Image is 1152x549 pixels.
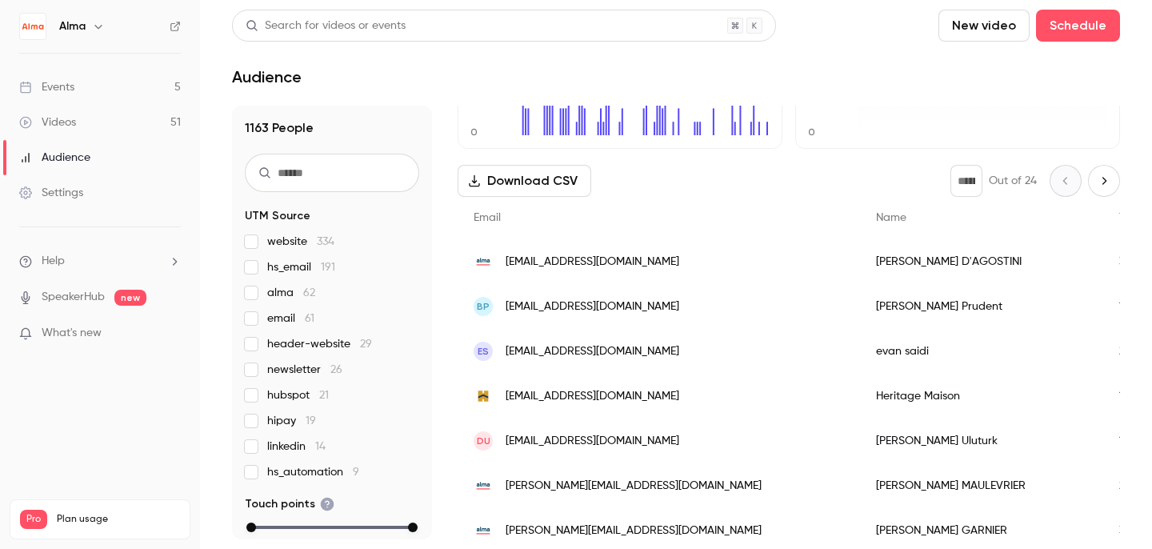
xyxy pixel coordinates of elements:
[321,262,335,273] span: 191
[57,513,180,526] span: Plan usage
[478,344,489,359] span: es
[860,419,1103,463] div: [PERSON_NAME] Uluturk
[474,387,493,406] img: heritagemaison.com
[506,433,679,450] span: [EMAIL_ADDRESS][DOMAIN_NAME]
[317,236,334,247] span: 334
[59,18,86,34] h6: Alma
[1088,165,1120,197] button: Next page
[19,185,83,201] div: Settings
[860,463,1103,508] div: [PERSON_NAME] MAULEVRIER
[305,313,314,324] span: 61
[506,523,762,539] span: [PERSON_NAME][EMAIL_ADDRESS][DOMAIN_NAME]
[860,239,1103,284] div: [PERSON_NAME] D'AGOSTINI
[267,464,359,480] span: hs_automation
[42,253,65,270] span: Help
[470,126,478,138] text: 0
[506,299,679,315] span: [EMAIL_ADDRESS][DOMAIN_NAME]
[19,150,90,166] div: Audience
[860,374,1103,419] div: Heritage Maison
[42,325,102,342] span: What's new
[408,523,418,532] div: max
[458,165,591,197] button: Download CSV
[315,441,326,452] span: 14
[860,284,1103,329] div: [PERSON_NAME] Prudent
[506,254,679,270] span: [EMAIL_ADDRESS][DOMAIN_NAME]
[303,287,315,299] span: 62
[353,467,359,478] span: 9
[246,18,406,34] div: Search for videos or events
[232,67,302,86] h1: Audience
[474,212,501,223] span: Email
[267,311,314,327] span: email
[245,496,334,512] span: Touch points
[20,14,46,39] img: Alma
[330,364,342,375] span: 26
[19,114,76,130] div: Videos
[989,173,1037,189] p: Out of 24
[360,339,372,350] span: 29
[860,329,1103,374] div: evan saidi
[474,476,493,495] img: getalma.eu
[938,10,1030,42] button: New video
[246,523,256,532] div: min
[267,387,329,403] span: hubspot
[245,118,419,138] h1: 1163 People
[474,521,493,540] img: getalma.eu
[267,259,335,275] span: hs_email
[876,212,906,223] span: Name
[306,415,316,427] span: 19
[1036,10,1120,42] button: Schedule
[245,208,310,224] span: UTM Source
[808,126,815,138] text: 0
[42,289,105,306] a: SpeakerHub
[506,478,762,495] span: [PERSON_NAME][EMAIL_ADDRESS][DOMAIN_NAME]
[474,252,493,271] img: getalma.eu
[267,336,372,352] span: header-website
[20,510,47,529] span: Pro
[506,343,679,360] span: [EMAIL_ADDRESS][DOMAIN_NAME]
[506,388,679,405] span: [EMAIL_ADDRESS][DOMAIN_NAME]
[267,285,315,301] span: alma
[162,327,181,341] iframe: Noticeable Trigger
[477,299,490,314] span: BP
[267,234,334,250] span: website
[477,434,490,448] span: DU
[114,290,146,306] span: new
[267,413,316,429] span: hipay
[319,390,329,401] span: 21
[267,362,342,378] span: newsletter
[19,253,181,270] li: help-dropdown-opener
[267,439,326,455] span: linkedin
[19,79,74,95] div: Events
